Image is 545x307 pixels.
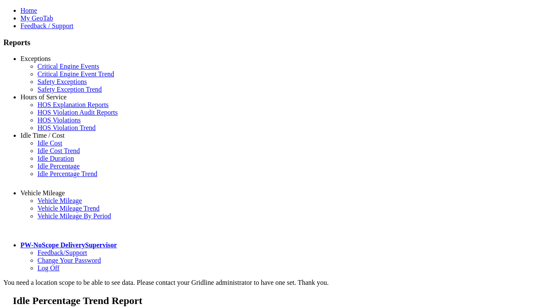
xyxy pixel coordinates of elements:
[20,22,73,29] a: Feedback / Support
[37,124,96,131] a: HOS Violation Trend
[37,139,62,147] a: Idle Cost
[20,14,53,22] a: My GeoTab
[20,241,117,249] a: PW-NoScope DeliverySupervisor
[37,70,114,78] a: Critical Engine Event Trend
[37,63,99,70] a: Critical Engine Events
[37,212,111,220] a: Vehicle Mileage By Period
[37,86,102,93] a: Safety Exception Trend
[20,7,37,14] a: Home
[20,55,51,62] a: Exceptions
[37,147,80,154] a: Idle Cost Trend
[37,162,80,170] a: Idle Percentage
[20,93,66,101] a: Hours of Service
[37,264,60,272] a: Log Off
[37,155,74,162] a: Idle Duration
[37,101,109,108] a: HOS Explanation Reports
[20,132,65,139] a: Idle Time / Cost
[13,295,542,307] h2: Idle Percentage Trend Report
[3,38,542,47] h3: Reports
[37,170,97,177] a: Idle Percentage Trend
[37,257,101,264] a: Change Your Password
[37,197,82,204] a: Vehicle Mileage
[3,279,542,287] div: You need a location scope to be able to see data. Please contact your Gridline administrator to h...
[20,189,65,197] a: Vehicle Mileage
[37,109,118,116] a: HOS Violation Audit Reports
[37,78,87,85] a: Safety Exceptions
[37,205,100,212] a: Vehicle Mileage Trend
[37,249,87,256] a: Feedback/Support
[37,116,80,124] a: HOS Violations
